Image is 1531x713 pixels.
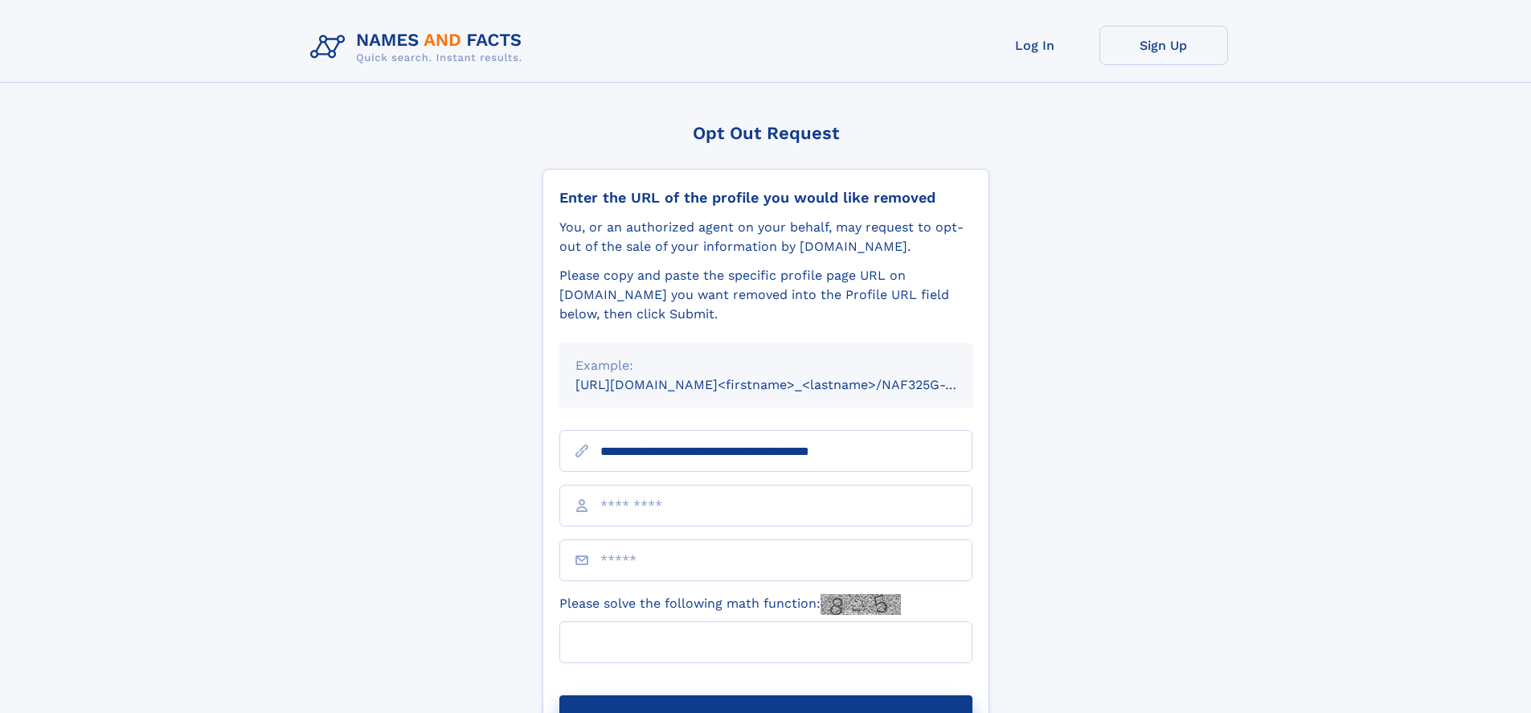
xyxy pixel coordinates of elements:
a: Log In [971,26,1099,65]
label: Please solve the following math function: [559,594,901,615]
div: Example: [575,356,956,375]
img: Logo Names and Facts [304,26,535,69]
div: Opt Out Request [542,123,989,143]
small: [URL][DOMAIN_NAME]<firstname>_<lastname>/NAF325G-xxxxxxxx [575,377,1003,392]
a: Sign Up [1099,26,1228,65]
div: Enter the URL of the profile you would like removed [559,189,972,207]
div: Please copy and paste the specific profile page URL on [DOMAIN_NAME] you want removed into the Pr... [559,266,972,324]
div: You, or an authorized agent on your behalf, may request to opt-out of the sale of your informatio... [559,218,972,256]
